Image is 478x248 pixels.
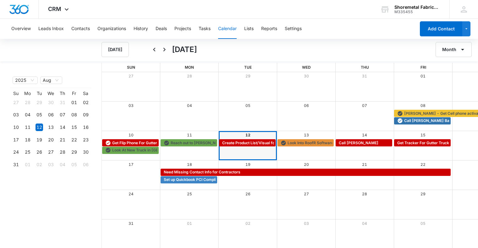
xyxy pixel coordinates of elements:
div: Look Into RoofR Software [279,140,332,146]
div: 27 [47,148,55,156]
td: 2025-08-12 [33,121,45,134]
button: Add Contact [420,21,462,36]
td: 2025-08-22 [68,134,80,146]
button: Tasks [199,19,211,39]
div: 24 [12,148,20,156]
span: Mon [185,65,194,70]
span: Aug [43,77,60,84]
button: Lists [244,19,254,39]
a: 17 [129,162,134,167]
button: Reports [261,19,277,39]
td: 2025-07-30 [45,96,57,109]
div: 12 [36,124,43,131]
td: 2025-08-15 [68,121,80,134]
div: 28 [24,99,31,106]
td: 2025-08-09 [80,109,91,121]
div: 02 [82,99,90,106]
div: 30 [82,148,90,156]
td: 2025-08-29 [68,146,80,159]
a: 29 [420,192,426,196]
div: 06 [47,111,55,119]
button: Leads Inbox [38,19,64,39]
div: 23 [82,136,90,144]
a: 30 [304,74,309,78]
a: 01 [420,74,426,78]
a: 25 [187,192,192,196]
td: 2025-07-27 [10,96,22,109]
span: Wed [302,65,311,70]
button: Back [149,45,159,55]
th: Fr [68,91,80,96]
span: Create Product List/Visual for Customers [222,140,297,146]
div: 03 [12,111,20,119]
div: account name [394,5,440,10]
td: 2025-08-18 [22,134,33,146]
span: Sun [127,65,135,70]
th: Su [10,91,22,96]
div: 02 [36,161,43,168]
div: 29 [36,99,43,106]
td: 2025-08-19 [33,134,45,146]
button: [DATE] [102,42,129,57]
a: 11 [187,133,192,137]
span: Need Missing Contact Info for Contractors [164,169,240,175]
div: 04 [24,111,31,119]
div: 11 [24,124,31,131]
button: Next [159,45,169,55]
a: 15 [420,133,426,137]
div: 14 [59,124,66,131]
div: 09 [82,111,90,119]
div: Call Brandon Back [396,118,449,124]
div: 31 [12,161,20,168]
td: 2025-07-29 [33,96,45,109]
a: 20 [304,162,309,167]
div: 21 [59,136,66,144]
th: Th [57,91,68,96]
a: 02 [245,221,250,226]
td: 2025-09-02 [33,158,45,171]
td: 2025-09-04 [57,158,68,171]
span: Tue [244,65,252,70]
span: Reach out to [PERSON_NAME] @ EC Cranes [171,140,250,146]
div: 01 [70,99,78,106]
div: 29 [70,148,78,156]
a: 21 [362,162,367,167]
span: Look At New Truck in [GEOGRAPHIC_DATA] [112,147,192,153]
a: 27 [129,74,134,78]
div: 10 [12,124,20,131]
a: 13 [304,133,309,137]
td: 2025-08-20 [45,134,57,146]
button: History [134,19,148,39]
div: Set up Quickbook PCI Complience [162,177,216,182]
td: 2025-08-07 [57,109,68,121]
div: 01 [24,161,31,168]
td: 2025-08-08 [68,109,80,121]
div: 15 [70,124,78,131]
button: Projects [174,19,191,39]
td: 2025-08-21 [57,134,68,146]
div: 18 [24,136,31,144]
div: 07 [59,111,66,119]
div: 19 [36,136,43,144]
td: 2025-08-14 [57,121,68,134]
a: 14 [362,133,367,137]
div: 03 [47,161,55,168]
button: Overview [11,19,31,39]
a: 31 [129,221,134,226]
td: 2025-08-16 [80,121,91,134]
a: 01 [187,221,192,226]
a: 29 [245,74,250,78]
a: 04 [362,221,367,226]
div: 16 [82,124,90,131]
a: 31 [362,74,367,78]
div: account id [394,10,440,14]
button: Month [436,42,472,57]
a: 22 [420,162,426,167]
h1: [DATE] [172,44,197,55]
div: 28 [59,148,66,156]
a: 26 [245,192,250,196]
span: Get Flip Phone For Gutter Truck [112,140,168,146]
td: 2025-08-23 [80,134,91,146]
div: 26 [36,148,43,156]
td: 2025-08-30 [80,146,91,159]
